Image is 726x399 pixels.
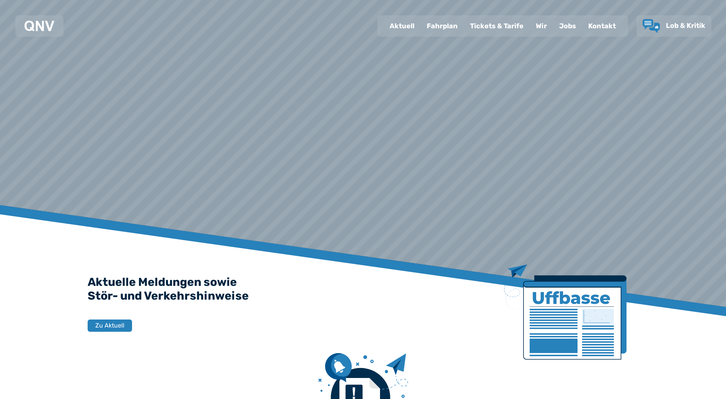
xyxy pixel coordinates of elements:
[666,21,705,30] span: Lob & Kritik
[421,16,464,36] a: Fahrplan
[582,16,622,36] a: Kontakt
[530,16,553,36] a: Wir
[553,16,582,36] a: Jobs
[464,16,530,36] a: Tickets & Tarife
[24,18,54,34] a: QNV Logo
[383,16,421,36] a: Aktuell
[24,21,54,31] img: QNV Logo
[504,264,626,360] img: Zeitung mit Titel Uffbase
[88,275,639,303] h2: Aktuelle Meldungen sowie Stör- und Verkehrshinweise
[88,320,132,332] button: Zu Aktuell
[643,19,705,33] a: Lob & Kritik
